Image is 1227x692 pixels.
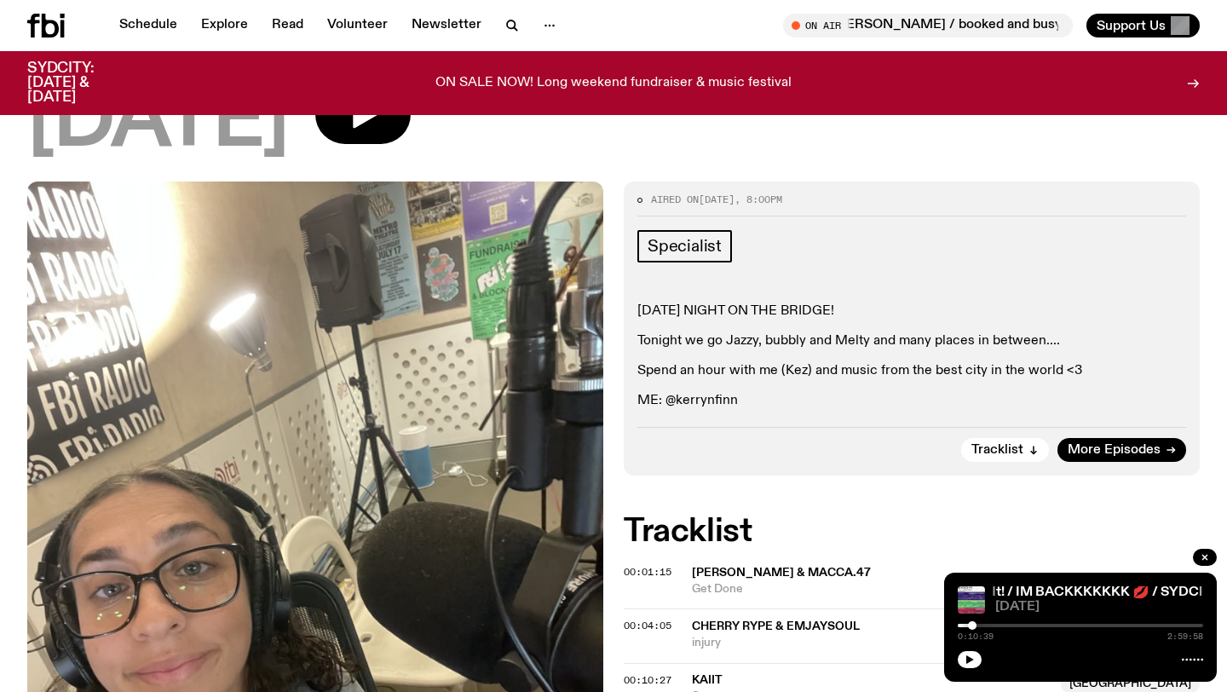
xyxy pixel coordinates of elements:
[961,438,1049,462] button: Tracklist
[637,230,732,262] a: Specialist
[692,635,1051,651] span: injury
[637,333,1186,349] p: Tonight we go Jazzy, bubbly and Melty and many places in between....
[734,193,782,206] span: , 8:00pm
[317,14,398,37] a: Volunteer
[637,303,1186,320] p: [DATE] NIGHT ON THE BRIDGE!
[692,581,1200,597] span: Get Done
[1057,438,1186,462] a: More Episodes
[624,516,1200,547] h2: Tracklist
[648,237,722,256] span: Specialist
[958,632,994,641] span: 0:10:39
[27,84,288,161] span: [DATE]
[692,674,723,686] span: Kaiit
[995,601,1203,614] span: [DATE]
[971,444,1023,457] span: Tracklist
[435,76,792,91] p: ON SALE NOW! Long weekend fundraiser & music festival
[637,393,1186,409] p: ME: @kerrynfinn
[109,14,187,37] a: Schedule
[401,14,492,37] a: Newsletter
[637,363,1186,379] p: Spend an hour with me (Kez) and music from the best city in the world <3
[1086,14,1200,37] button: Support Us
[1068,444,1161,457] span: More Episodes
[624,565,671,579] span: 00:01:15
[191,14,258,37] a: Explore
[624,568,671,577] button: 00:01:15
[692,567,871,579] span: [PERSON_NAME] & Macca.47
[624,621,671,631] button: 00:04:05
[27,61,136,105] h3: SYDCITY: [DATE] & [DATE]
[692,620,860,632] span: Cherry Rype & emjaysoul
[1167,632,1203,641] span: 2:59:58
[1097,18,1166,33] span: Support Us
[783,14,1073,37] button: On AirMornings with [PERSON_NAME] / booked and busy
[624,619,671,632] span: 00:04:05
[624,676,671,685] button: 00:10:27
[624,673,671,687] span: 00:10:27
[262,14,314,37] a: Read
[699,193,734,206] span: [DATE]
[651,193,699,206] span: Aired on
